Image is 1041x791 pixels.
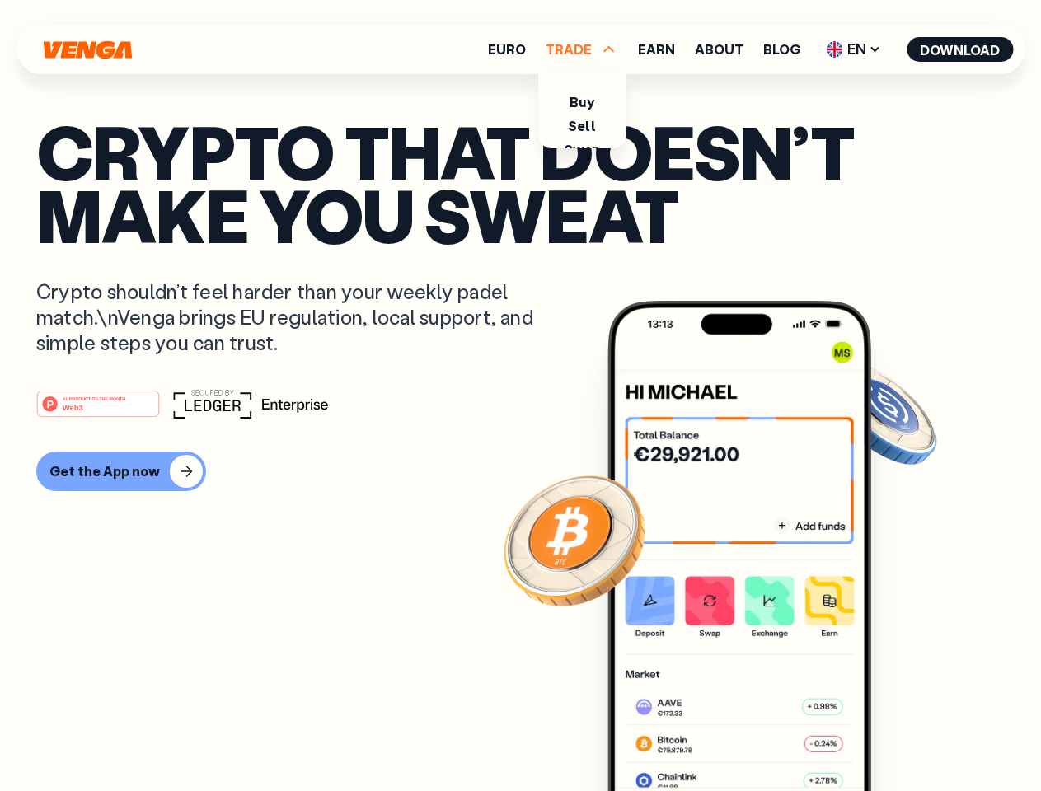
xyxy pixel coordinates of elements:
a: Earn [638,43,675,56]
span: TRADE [546,43,592,56]
tspan: #1 PRODUCT OF THE MONTH [63,395,125,400]
a: Buy [570,93,593,110]
a: Blog [763,43,800,56]
div: Get the App now [49,463,160,480]
tspan: Web3 [63,402,83,411]
img: Bitcoin [500,466,649,614]
a: Swap [564,141,601,158]
p: Crypto that doesn’t make you sweat [36,119,1005,246]
a: Get the App now [36,452,1005,491]
button: Get the App now [36,452,206,491]
span: EN [820,36,887,63]
p: Crypto shouldn’t feel harder than your weekly padel match.\nVenga brings EU regulation, local sup... [36,278,557,356]
button: Download [907,37,1013,62]
span: TRADE [546,40,618,59]
a: Sell [568,117,596,134]
img: flag-uk [826,41,842,58]
img: USDC coin [822,354,940,473]
a: Euro [488,43,526,56]
svg: Home [41,40,134,59]
a: About [695,43,743,56]
a: #1 PRODUCT OF THE MONTHWeb3 [36,400,160,421]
